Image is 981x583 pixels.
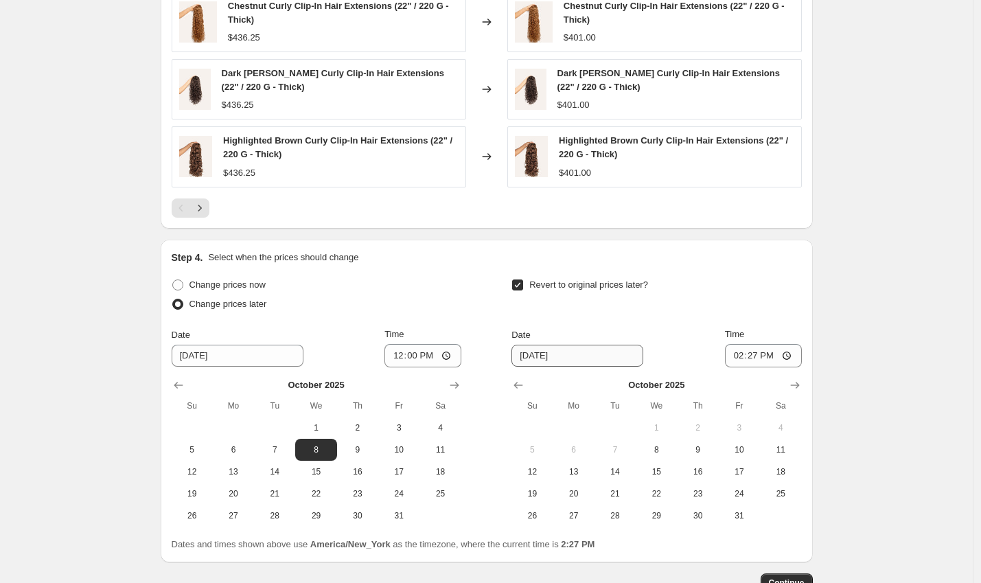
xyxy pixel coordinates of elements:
th: Monday [213,395,254,417]
button: Show previous month, September 2025 [509,376,528,395]
p: Select when the prices should change [208,251,358,264]
button: Friday October 31 2025 [719,505,760,527]
span: $401.00 [559,168,591,178]
button: Friday October 10 2025 [719,439,760,461]
span: 26 [517,510,547,521]
span: 22 [641,488,671,499]
span: 7 [600,444,630,455]
span: 15 [301,466,331,477]
img: Curly_HighLight_Brown_d2a2e8a8-5950-4177-b03f-fcaa592490c8_80x.jpg [515,136,549,177]
span: 16 [682,466,713,477]
button: Sunday October 26 2025 [172,505,213,527]
span: 9 [682,444,713,455]
button: Saturday October 4 2025 [419,417,461,439]
span: 21 [600,488,630,499]
span: $436.25 [222,100,254,110]
span: Tu [600,400,630,411]
button: Wednesday October 22 2025 [295,483,336,505]
button: Saturday October 18 2025 [419,461,461,483]
button: Saturday October 11 2025 [760,439,801,461]
span: Chestnut Curly Clip-In Hair Extensions (22" / 220 G - Thick) [564,1,785,25]
span: Th [343,400,373,411]
th: Saturday [419,395,461,417]
span: $401.00 [564,32,596,43]
span: 25 [765,488,796,499]
span: Sa [425,400,455,411]
span: 28 [259,510,290,521]
span: 19 [177,488,207,499]
span: We [641,400,671,411]
span: Date [172,330,190,340]
img: 3-brown_3f3963b8-62cd-4002-8367-92bc0a9ff1cf_80x.jpg [515,69,546,110]
button: Tuesday October 28 2025 [595,505,636,527]
button: Thursday October 30 2025 [677,505,718,527]
button: Next [190,198,209,218]
button: Wednesday October 1 2025 [636,417,677,439]
button: Wednesday October 1 2025 [295,417,336,439]
button: Saturday October 4 2025 [760,417,801,439]
span: 1 [301,422,331,433]
button: Saturday October 25 2025 [419,483,461,505]
span: 3 [384,422,414,433]
th: Thursday [677,395,718,417]
span: Highlighted Brown Curly Clip-In Hair Extensions (22" / 220 G - Thick) [223,135,452,159]
button: Tuesday October 7 2025 [254,439,295,461]
span: $436.25 [223,168,255,178]
span: Change prices now [189,279,266,290]
span: 18 [765,466,796,477]
span: 18 [425,466,455,477]
span: 4 [425,422,455,433]
button: Monday October 27 2025 [213,505,254,527]
button: Thursday October 30 2025 [337,505,378,527]
th: Tuesday [595,395,636,417]
button: Wednesday October 8 2025 [636,439,677,461]
span: 7 [259,444,290,455]
button: Saturday October 11 2025 [419,439,461,461]
button: Friday October 3 2025 [719,417,760,439]
span: 12 [517,466,547,477]
th: Sunday [511,395,553,417]
button: Sunday October 19 2025 [511,483,553,505]
span: 10 [724,444,754,455]
span: 4 [765,422,796,433]
span: 25 [425,488,455,499]
button: Friday October 10 2025 [378,439,419,461]
th: Saturday [760,395,801,417]
button: Wednesday October 15 2025 [295,461,336,483]
button: Tuesday October 28 2025 [254,505,295,527]
th: Thursday [337,395,378,417]
span: 28 [600,510,630,521]
button: Sunday October 12 2025 [511,461,553,483]
span: 8 [641,444,671,455]
span: 1 [641,422,671,433]
span: 27 [218,510,249,521]
button: Friday October 17 2025 [378,461,419,483]
button: Saturday October 25 2025 [760,483,801,505]
span: 11 [765,444,796,455]
img: 3-brown_3f3963b8-62cd-4002-8367-92bc0a9ff1cf_80x.jpg [179,69,211,110]
button: Wednesday October 15 2025 [636,461,677,483]
span: 21 [259,488,290,499]
th: Tuesday [254,395,295,417]
button: Wednesday October 22 2025 [636,483,677,505]
span: 11 [425,444,455,455]
button: Sunday October 5 2025 [172,439,213,461]
span: Highlighted Brown Curly Clip-In Hair Extensions (22" / 220 G - Thick) [559,135,788,159]
span: Time [725,329,744,339]
span: 13 [559,466,589,477]
button: Sunday October 5 2025 [511,439,553,461]
span: 29 [641,510,671,521]
span: Dates and times shown above use as the timezone, where the current time is [172,539,595,549]
button: Thursday October 23 2025 [677,483,718,505]
span: 20 [218,488,249,499]
span: 22 [301,488,331,499]
button: Wednesday October 29 2025 [636,505,677,527]
span: 31 [384,510,414,521]
button: Thursday October 2 2025 [677,417,718,439]
span: 14 [259,466,290,477]
button: Tuesday October 21 2025 [254,483,295,505]
button: Friday October 17 2025 [719,461,760,483]
span: 13 [218,466,249,477]
img: Curly_HighLight_Brown_d2a2e8a8-5950-4177-b03f-fcaa592490c8_80x.jpg [179,136,213,177]
span: Time [384,329,404,339]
